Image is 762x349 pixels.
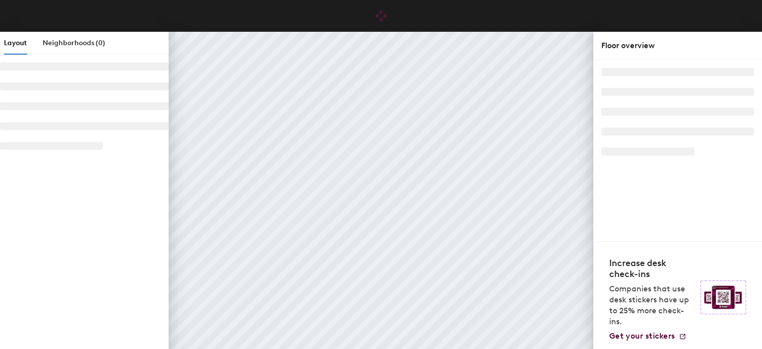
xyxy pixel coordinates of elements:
[609,283,695,327] p: Companies that use desk stickers have up to 25% more check-ins.
[609,258,695,279] h4: Increase desk check-ins
[700,280,746,314] img: Sticker logo
[609,331,687,341] a: Get your stickers
[601,40,754,52] div: Floor overview
[43,39,105,47] span: Neighborhoods (0)
[4,39,27,47] span: Layout
[609,331,675,341] span: Get your stickers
